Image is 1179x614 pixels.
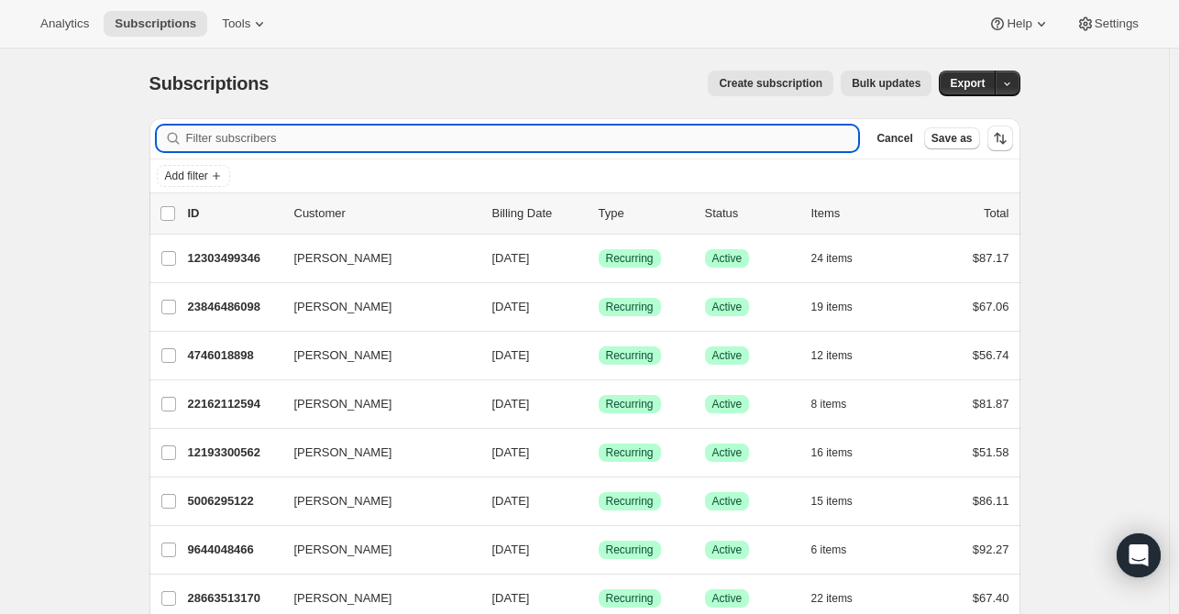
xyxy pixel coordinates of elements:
[188,346,280,365] p: 4746018898
[188,444,280,462] p: 12193300562
[294,492,392,510] span: [PERSON_NAME]
[188,391,1009,417] div: 22162112594[PERSON_NAME][DATE]SuccessRecurringSuccessActive8 items$81.87
[811,343,873,368] button: 12 items
[188,343,1009,368] div: 4746018898[PERSON_NAME][DATE]SuccessRecurringSuccessActive12 items$56.74
[29,11,100,37] button: Analytics
[712,251,743,266] span: Active
[294,204,478,223] p: Customer
[606,300,654,314] span: Recurring
[973,591,1009,605] span: $67.40
[606,397,654,411] span: Recurring
[931,131,973,146] span: Save as
[294,541,392,559] span: [PERSON_NAME]
[811,586,873,611] button: 22 items
[188,204,1009,223] div: IDCustomerBilling DateTypeStatusItemsTotal
[869,127,920,149] button: Cancel
[987,126,1013,151] button: Sort the results
[283,584,467,613] button: [PERSON_NAME]
[811,543,847,557] span: 6 items
[222,16,250,31] span: Tools
[712,397,743,411] span: Active
[708,71,833,96] button: Create subscription
[149,73,270,93] span: Subscriptions
[811,348,853,363] span: 12 items
[811,445,853,460] span: 16 items
[973,300,1009,313] span: $67.06
[188,492,280,510] p: 5006295122
[188,586,1009,611] div: 28663513170[PERSON_NAME][DATE]SuccessRecurringSuccessActive22 items$67.40
[811,204,903,223] div: Items
[719,76,822,91] span: Create subscription
[188,488,1009,514] div: 5006295122[PERSON_NAME][DATE]SuccessRecurringSuccessActive15 items$86.11
[115,16,196,31] span: Subscriptions
[40,16,89,31] span: Analytics
[606,591,654,606] span: Recurring
[188,440,1009,466] div: 12193300562[PERSON_NAME][DATE]SuccessRecurringSuccessActive16 items$51.58
[973,543,1009,556] span: $92.27
[492,397,530,411] span: [DATE]
[606,543,654,557] span: Recurring
[157,165,230,187] button: Add filter
[1095,16,1139,31] span: Settings
[188,589,280,608] p: 28663513170
[606,251,654,266] span: Recurring
[104,11,207,37] button: Subscriptions
[811,488,873,514] button: 15 items
[973,494,1009,508] span: $86.11
[712,591,743,606] span: Active
[188,395,280,413] p: 22162112594
[811,440,873,466] button: 16 items
[606,348,654,363] span: Recurring
[705,204,797,223] p: Status
[188,541,280,559] p: 9644048466
[973,445,1009,459] span: $51.58
[712,494,743,509] span: Active
[973,251,1009,265] span: $87.17
[811,494,853,509] span: 15 items
[924,127,980,149] button: Save as
[492,494,530,508] span: [DATE]
[188,246,1009,271] div: 12303499346[PERSON_NAME][DATE]SuccessRecurringSuccessActive24 items$87.17
[283,244,467,273] button: [PERSON_NAME]
[188,249,280,268] p: 12303499346
[283,535,467,565] button: [PERSON_NAME]
[492,445,530,459] span: [DATE]
[939,71,996,96] button: Export
[1065,11,1150,37] button: Settings
[811,591,853,606] span: 22 items
[811,537,867,563] button: 6 items
[188,294,1009,320] div: 23846486098[PERSON_NAME][DATE]SuccessRecurringSuccessActive19 items$67.06
[876,131,912,146] span: Cancel
[1117,533,1161,577] div: Open Intercom Messenger
[973,397,1009,411] span: $81.87
[811,391,867,417] button: 8 items
[973,348,1009,362] span: $56.74
[492,543,530,556] span: [DATE]
[188,298,280,316] p: 23846486098
[811,294,873,320] button: 19 items
[188,537,1009,563] div: 9644048466[PERSON_NAME][DATE]SuccessRecurringSuccessActive6 items$92.27
[811,251,853,266] span: 24 items
[294,249,392,268] span: [PERSON_NAME]
[950,76,985,91] span: Export
[811,300,853,314] span: 19 items
[283,438,467,467] button: [PERSON_NAME]
[165,169,208,183] span: Add filter
[294,346,392,365] span: [PERSON_NAME]
[712,348,743,363] span: Active
[984,204,1008,223] p: Total
[606,445,654,460] span: Recurring
[852,76,920,91] span: Bulk updates
[712,300,743,314] span: Active
[977,11,1061,37] button: Help
[599,204,690,223] div: Type
[606,494,654,509] span: Recurring
[186,126,859,151] input: Filter subscribers
[188,204,280,223] p: ID
[211,11,280,37] button: Tools
[492,300,530,313] span: [DATE]
[492,348,530,362] span: [DATE]
[283,341,467,370] button: [PERSON_NAME]
[492,591,530,605] span: [DATE]
[811,246,873,271] button: 24 items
